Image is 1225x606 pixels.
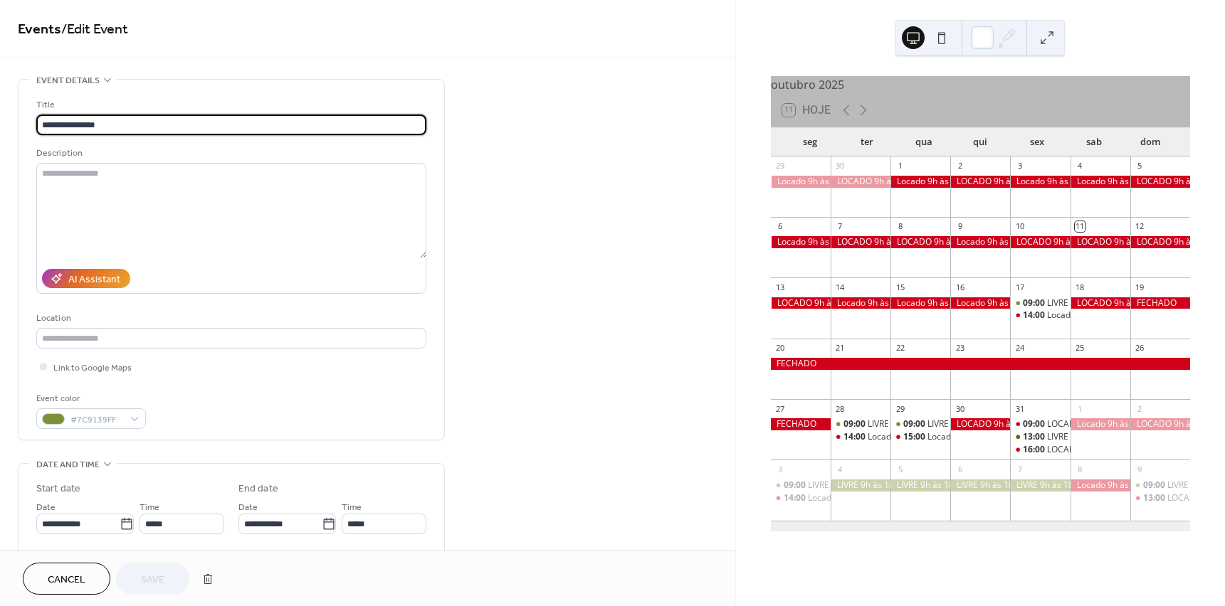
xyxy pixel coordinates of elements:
[831,297,890,309] div: Locado 9h às 18h
[1014,161,1025,171] div: 3
[808,479,870,491] div: LIVRE 9h às 13h
[1023,444,1047,456] span: 16:00
[950,479,1010,491] div: LIVRE 9h às 18h
[775,161,786,171] div: 29
[1023,431,1047,443] span: 13:00
[1130,418,1190,430] div: LOCADO 9h às 18h
[1010,431,1070,443] div: LIVRE 13h às 15h
[1014,282,1025,292] div: 17
[771,297,831,309] div: LOCADO 9h às 18h
[831,431,890,443] div: Locado 14h às 18h
[895,282,905,292] div: 15
[53,361,132,376] span: Link to Google Maps
[775,343,786,353] div: 20
[955,282,965,292] div: 16
[808,492,882,504] div: Locado 14h às 18h
[890,431,950,443] div: Locado 15h às 17h
[835,343,846,353] div: 21
[1023,309,1047,321] span: 14:00
[895,221,905,232] div: 8
[1023,418,1047,430] span: 09:00
[1010,236,1070,248] div: LOCADO 9h às 18h
[61,16,128,43] span: / Edit Event
[1071,297,1130,309] div: LOCADO 9h às 18h
[36,500,56,515] span: Date
[1014,221,1025,232] div: 10
[771,176,831,188] div: Locado 9h às 18h
[838,128,895,156] div: ter
[835,161,846,171] div: 30
[831,479,890,491] div: LIVRE 9h às 18h
[775,403,786,414] div: 27
[48,573,85,588] span: Cancel
[831,236,890,248] div: LOCADO 9h às 18h
[1075,403,1085,414] div: 1
[895,161,905,171] div: 1
[950,176,1010,188] div: LOCADO 9h às 18h
[68,272,120,287] div: AI Assistant
[868,431,942,443] div: Locado 14h às 18h
[1014,464,1025,474] div: 7
[955,464,965,474] div: 6
[843,431,868,443] span: 14:00
[42,269,130,288] button: AI Assistant
[775,221,786,232] div: 6
[950,297,1010,309] div: Locado 9h às 18h
[771,492,831,504] div: Locado 14h às 18h
[1135,464,1145,474] div: 9
[890,176,950,188] div: Locado 9h às 18h
[927,418,989,430] div: LIVRE 9h às 14h
[1135,343,1145,353] div: 26
[895,343,905,353] div: 22
[1047,444,1127,456] div: LOCADO 16h às 18h
[771,418,831,430] div: FECHADO
[1047,309,1121,321] div: Locado 14h às 18h
[36,457,100,472] span: Date and time
[868,418,930,430] div: LIVRE 9h às 13h
[784,479,808,491] span: 09:00
[782,128,839,156] div: seg
[895,464,905,474] div: 5
[1047,297,1109,309] div: LIVRE 9h às 13h
[1010,297,1070,309] div: LIVRE 9h às 13h
[1047,431,1114,443] div: LIVRE 13h às 15h
[890,236,950,248] div: LOCADO 9h às 18h
[895,128,952,156] div: qua
[950,236,1010,248] div: Locado 9h às 18h
[955,221,965,232] div: 9
[952,128,1009,156] div: qui
[1023,297,1047,309] span: 09:00
[895,403,905,414] div: 29
[1010,309,1070,321] div: Locado 14h às 18h
[1071,479,1130,491] div: Locado 9h às 18h
[1130,492,1190,504] div: LOCADO 13h às 18h
[955,403,965,414] div: 30
[1130,176,1190,188] div: LOCADO 9h às 18h
[1130,236,1190,248] div: LOCADO 9h às 18h
[18,16,61,43] a: Events
[1047,418,1123,430] div: LOCADO 9h às 12h
[23,563,110,595] button: Cancel
[1014,403,1025,414] div: 31
[1075,464,1085,474] div: 8
[771,76,1190,93] div: outubro 2025
[1066,128,1123,156] div: sab
[238,482,278,496] div: End date
[890,418,950,430] div: LIVRE 9h às 14h
[1075,282,1085,292] div: 18
[1135,221,1145,232] div: 12
[1130,479,1190,491] div: LIVRE 9h às 12h
[784,492,808,504] span: 14:00
[36,73,100,88] span: Event details
[342,500,362,515] span: Time
[903,431,927,443] span: 15:00
[771,358,1190,370] div: FECHADO
[1135,403,1145,414] div: 2
[835,403,846,414] div: 28
[1143,492,1167,504] span: 13:00
[831,176,890,188] div: LOCADO 9h às 18h
[890,479,950,491] div: LIVRE 9h às 18h
[1010,444,1070,456] div: LOCADO 16h às 18h
[955,161,965,171] div: 2
[1075,343,1085,353] div: 25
